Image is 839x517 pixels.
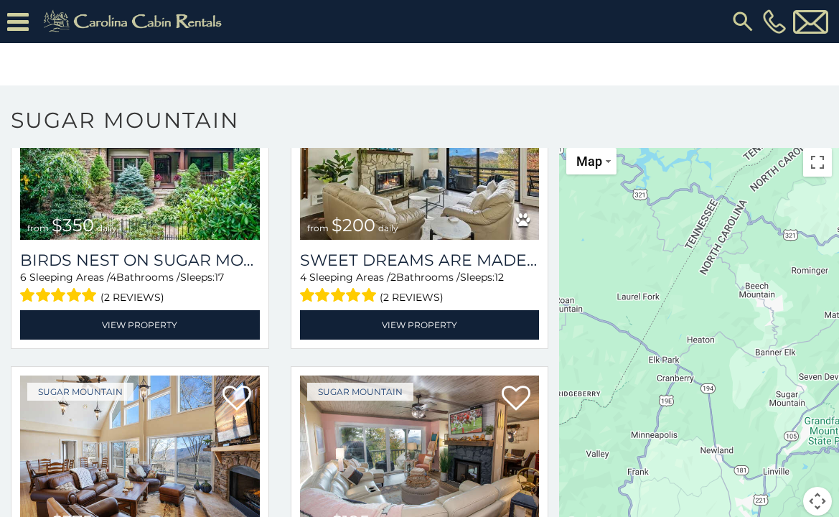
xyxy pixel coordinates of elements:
[20,271,27,284] span: 6
[20,80,260,241] a: Birds Nest On Sugar Mountain from $350 daily
[380,288,444,307] span: (2 reviews)
[36,7,234,36] img: Khaki-logo.png
[300,270,540,307] div: Sleeping Areas / Bathrooms / Sleeps:
[502,384,530,414] a: Add to favorites
[97,223,117,233] span: daily
[300,80,540,241] img: Sweet Dreams Are Made Of Skis
[307,383,413,401] a: Sugar Mountain
[300,80,540,241] a: Sweet Dreams Are Made Of Skis from $200 daily
[222,384,251,414] a: Add to favorites
[566,148,617,174] button: Change map style
[803,148,832,177] button: Toggle fullscreen view
[300,251,540,270] a: Sweet Dreams Are Made Of Skis
[300,271,306,284] span: 4
[100,288,164,307] span: (2 reviews)
[215,271,224,284] span: 17
[52,215,94,236] span: $350
[20,310,260,340] a: View Property
[378,223,398,233] span: daily
[495,271,504,284] span: 12
[300,310,540,340] a: View Property
[27,383,133,401] a: Sugar Mountain
[307,223,329,233] span: from
[576,154,602,169] span: Map
[20,251,260,270] a: Birds Nest On Sugar Mountain
[390,271,396,284] span: 2
[803,487,832,516] button: Map camera controls
[27,223,49,233] span: from
[730,9,756,34] img: search-regular.svg
[20,80,260,241] img: Birds Nest On Sugar Mountain
[20,270,260,307] div: Sleeping Areas / Bathrooms / Sleeps:
[759,9,789,34] a: [PHONE_NUMBER]
[110,271,116,284] span: 4
[332,215,375,236] span: $200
